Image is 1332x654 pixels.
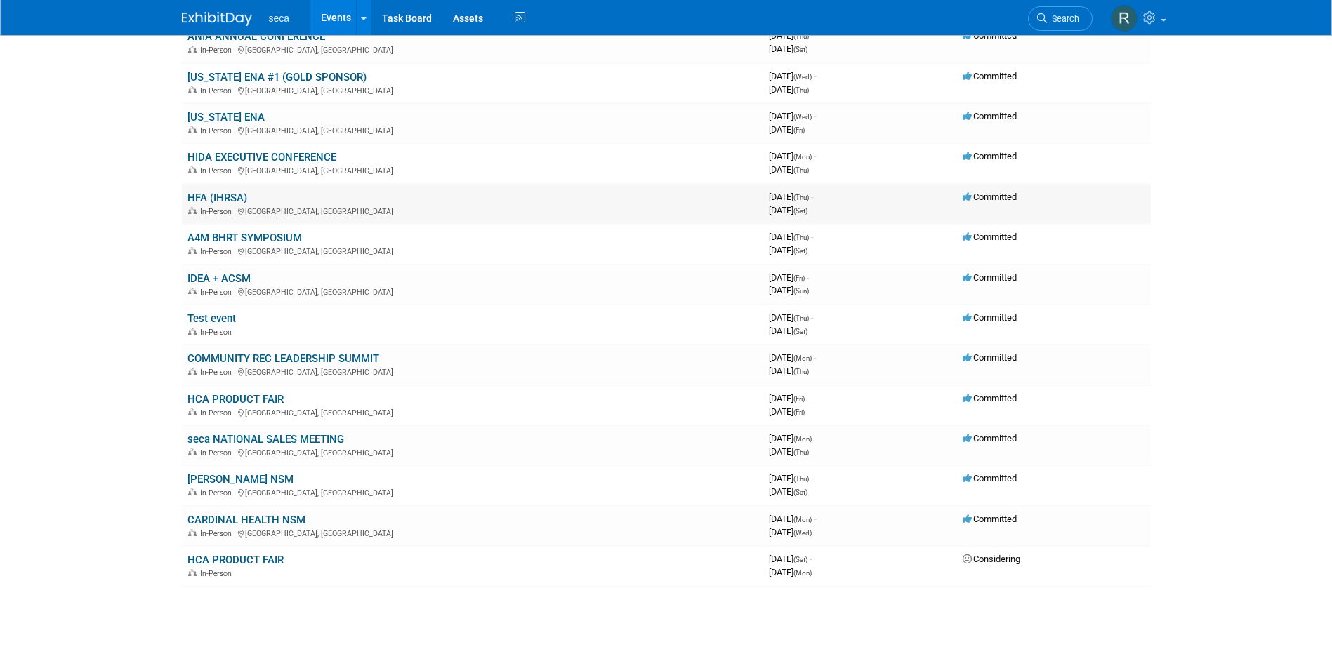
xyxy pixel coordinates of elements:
[187,164,758,175] div: [GEOGRAPHIC_DATA], [GEOGRAPHIC_DATA]
[793,314,809,322] span: (Thu)
[188,207,197,214] img: In-Person Event
[793,247,807,255] span: (Sat)
[187,205,758,216] div: [GEOGRAPHIC_DATA], [GEOGRAPHIC_DATA]
[187,245,758,256] div: [GEOGRAPHIC_DATA], [GEOGRAPHIC_DATA]
[793,354,812,362] span: (Mon)
[811,312,813,323] span: -
[769,192,813,202] span: [DATE]
[769,433,816,443] span: [DATE]
[200,46,236,55] span: In-Person
[963,232,1017,242] span: Committed
[963,554,1020,564] span: Considering
[200,488,236,498] span: In-Person
[200,288,236,297] span: In-Person
[793,488,807,496] span: (Sat)
[188,46,197,53] img: In-Person Event
[769,312,813,323] span: [DATE]
[187,151,336,163] a: HIDA EXECUTIVE CONFERENCE
[769,352,816,363] span: [DATE]
[769,232,813,242] span: [DATE]
[769,567,812,578] span: [DATE]
[769,84,809,95] span: [DATE]
[793,556,807,563] span: (Sat)
[793,166,809,174] span: (Thu)
[187,446,758,458] div: [GEOGRAPHIC_DATA], [GEOGRAPHIC_DATA]
[187,393,284,406] a: HCA PRODUCT FAIR
[769,205,807,215] span: [DATE]
[769,44,807,54] span: [DATE]
[188,488,197,495] img: In-Person Event
[807,393,809,403] span: -
[200,529,236,538] span: In-Person
[814,352,816,363] span: -
[963,514,1017,524] span: Committed
[963,352,1017,363] span: Committed
[793,194,809,201] span: (Thu)
[188,408,197,415] img: In-Person Event
[963,111,1017,121] span: Committed
[187,406,758,418] div: [GEOGRAPHIC_DATA], [GEOGRAPHIC_DATA]
[182,12,252,26] img: ExhibitDay
[814,71,816,81] span: -
[187,232,302,244] a: A4M BHRT SYMPOSIUM
[187,111,265,124] a: [US_STATE] ENA
[769,71,816,81] span: [DATE]
[200,166,236,175] span: In-Person
[793,395,805,403] span: (Fri)
[187,312,236,325] a: Test event
[769,486,807,497] span: [DATE]
[769,514,816,524] span: [DATE]
[963,473,1017,483] span: Committed
[769,164,809,175] span: [DATE]
[200,448,236,458] span: In-Person
[188,569,197,576] img: In-Person Event
[187,473,294,486] a: [PERSON_NAME] NSM
[769,245,807,255] span: [DATE]
[793,475,809,483] span: (Thu)
[793,448,809,456] span: (Thu)
[814,433,816,443] span: -
[188,166,197,173] img: In-Person Event
[1111,5,1138,32] img: Rachel Jordan
[769,124,805,135] span: [DATE]
[187,44,758,55] div: [GEOGRAPHIC_DATA], [GEOGRAPHIC_DATA]
[187,272,251,285] a: IDEA + ACSM
[187,286,758,297] div: [GEOGRAPHIC_DATA], [GEOGRAPHIC_DATA]
[200,126,236,135] span: In-Person
[793,234,809,241] span: (Thu)
[187,71,367,84] a: [US_STATE] ENA #1 (GOLD SPONSOR)
[200,328,236,337] span: In-Person
[200,86,236,95] span: In-Person
[269,13,290,24] span: seca
[769,406,805,417] span: [DATE]
[811,232,813,242] span: -
[793,86,809,94] span: (Thu)
[963,433,1017,443] span: Committed
[793,529,812,537] span: (Wed)
[769,111,816,121] span: [DATE]
[187,433,344,446] a: seca NATIONAL SALES MEETING
[200,368,236,377] span: In-Person
[963,393,1017,403] span: Committed
[187,192,247,204] a: HFA (IHRSA)
[811,473,813,483] span: -
[188,86,197,93] img: In-Person Event
[814,111,816,121] span: -
[188,126,197,133] img: In-Person Event
[187,554,284,566] a: HCA PRODUCT FAIR
[1047,13,1079,24] span: Search
[793,569,812,577] span: (Mon)
[769,151,816,161] span: [DATE]
[793,408,805,416] span: (Fri)
[769,527,812,538] span: [DATE]
[187,30,325,43] a: ANIA ANNUAL CONFERENCE
[811,192,813,202] span: -
[769,446,809,457] span: [DATE]
[200,247,236,256] span: In-Person
[963,151,1017,161] span: Committed
[793,274,805,282] span: (Fri)
[769,554,812,564] span: [DATE]
[814,514,816,524] span: -
[1028,6,1093,31] a: Search
[188,288,197,295] img: In-Person Event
